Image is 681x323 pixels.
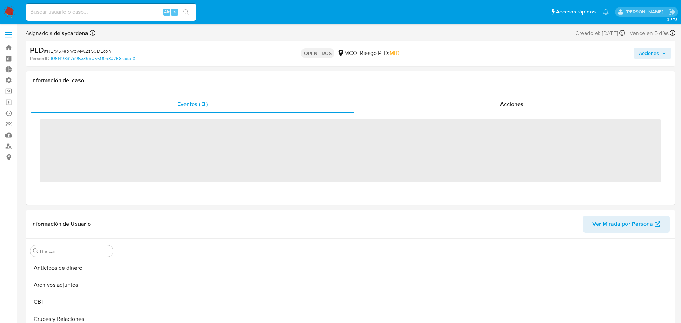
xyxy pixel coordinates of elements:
a: Salir [668,8,676,16]
button: Acciones [634,48,671,59]
button: Buscar [33,248,39,254]
span: Accesos rápidos [556,8,596,16]
button: CBT [27,294,116,311]
span: Ver Mirada por Persona [592,216,653,233]
p: OPEN - ROS [301,48,334,58]
span: Alt [164,9,170,15]
button: Ver Mirada por Persona [583,216,670,233]
span: # NEjtv57eplwdvewZz50DLcoh [44,48,111,55]
button: Archivos adjuntos [27,277,116,294]
span: - [626,28,628,38]
button: Anticipos de dinero [27,260,116,277]
a: 196f498d17c96339605600a80758caaa [51,55,135,62]
b: Person ID [30,55,49,62]
span: Acciones [500,100,524,108]
span: ‌ [40,119,661,182]
b: PLD [30,44,44,56]
b: deisycardena [52,29,88,37]
button: search-icon [179,7,193,17]
span: s [173,9,176,15]
input: Buscar [40,248,110,255]
span: MID [389,49,399,57]
div: Creado el: [DATE] [575,28,625,38]
a: Notificaciones [603,9,609,15]
span: Acciones [639,48,659,59]
span: Vence en 5 días [630,29,669,37]
p: deisyesperanza.cardenas@mercadolibre.com.co [626,9,666,15]
span: Riesgo PLD: [360,49,399,57]
span: Asignado a [26,29,88,37]
div: MCO [337,49,357,57]
input: Buscar usuario o caso... [26,7,196,17]
span: Eventos ( 3 ) [177,100,208,108]
h1: Información de Usuario [31,221,91,228]
h1: Información del caso [31,77,670,84]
